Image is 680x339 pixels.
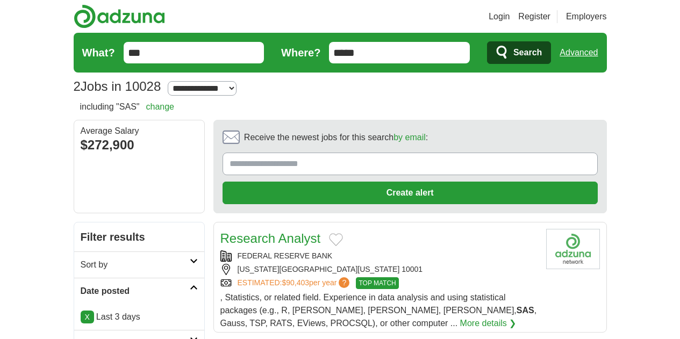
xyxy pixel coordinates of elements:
[517,306,534,315] strong: SAS
[74,77,81,96] span: 2
[238,277,352,289] a: ESTIMATED:$90,403per year?
[220,231,321,246] a: Research Analyst
[81,285,190,298] h2: Date posted
[487,41,551,64] button: Search
[566,10,607,23] a: Employers
[74,79,161,93] h1: Jobs in 10028
[80,100,174,113] h2: including "SAS"
[489,10,510,23] a: Login
[74,4,165,28] img: Adzuna logo
[146,102,174,111] a: change
[220,250,538,262] div: FEDERAL RESERVE BANK
[82,45,115,61] label: What?
[460,317,517,330] a: More details ❯
[81,311,94,323] a: X
[560,42,598,63] a: Advanced
[546,229,600,269] img: Company logo
[356,277,398,289] span: TOP MATCH
[81,127,198,135] div: Average Salary
[220,264,538,275] div: [US_STATE][GEOGRAPHIC_DATA][US_STATE] 10001
[223,182,598,204] button: Create alert
[393,133,426,142] a: by email
[518,10,550,23] a: Register
[220,293,537,328] span: , Statistics, or related field. Experience in data analysis and using statistical packages (e.g.,...
[81,311,198,323] p: Last 3 days
[339,277,349,288] span: ?
[74,222,204,251] h2: Filter results
[281,45,320,61] label: Where?
[244,131,428,144] span: Receive the newest jobs for this search :
[513,42,542,63] span: Search
[81,258,190,271] h2: Sort by
[81,135,198,155] div: $272,900
[74,251,204,278] a: Sort by
[282,278,309,287] span: $90,403
[329,233,343,246] button: Add to favorite jobs
[74,278,204,304] a: Date posted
